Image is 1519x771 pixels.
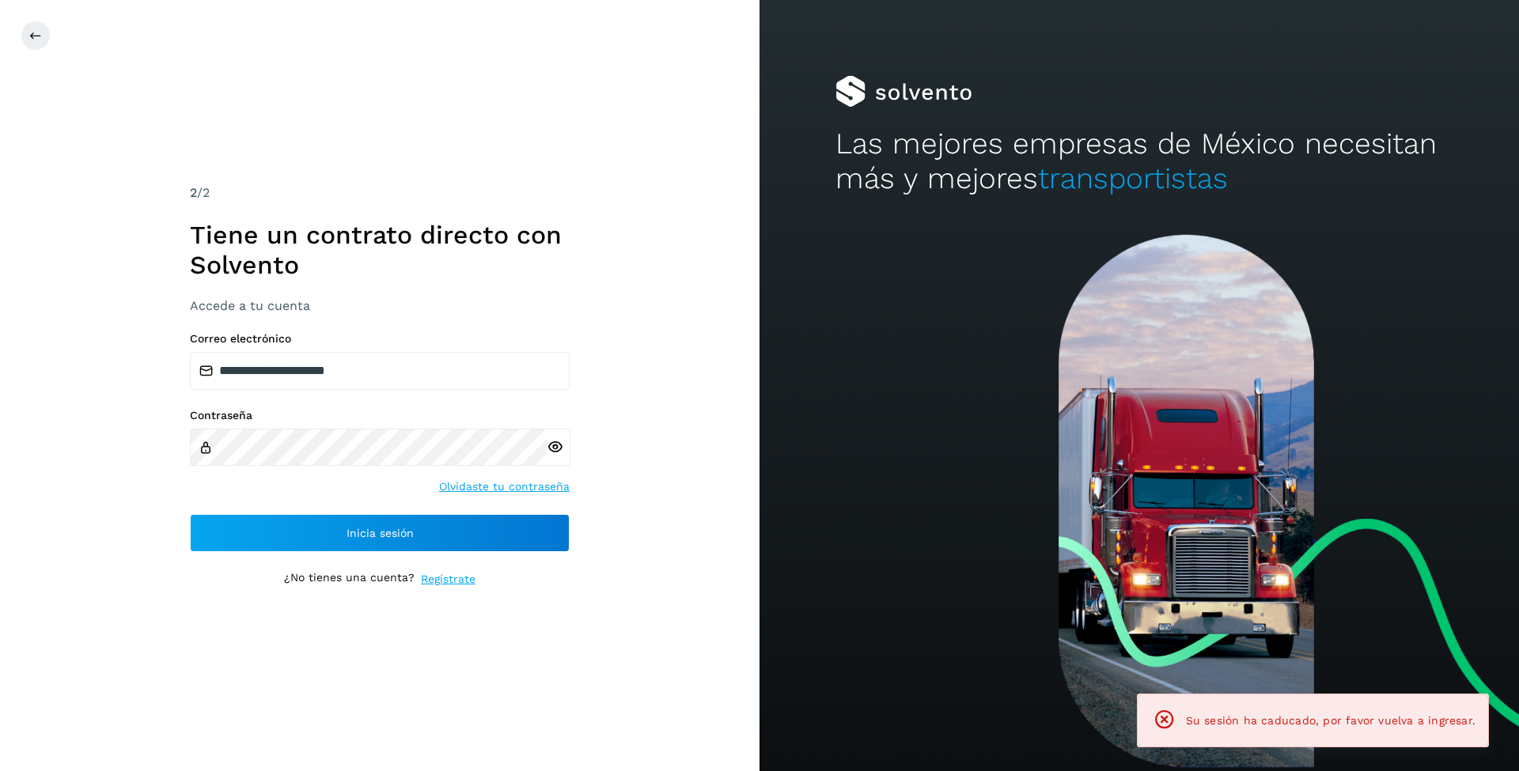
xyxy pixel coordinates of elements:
[439,478,570,495] a: Olvidaste tu contraseña
[190,514,570,552] button: Inicia sesión
[1038,161,1228,195] span: transportistas
[190,298,570,313] h3: Accede a tu cuenta
[190,409,570,422] label: Contraseña
[284,571,415,588] p: ¿No tienes una cuenta?
[190,220,570,281] h1: Tiene un contrato directo con Solvento
[347,527,414,539] span: Inicia sesión
[190,185,197,200] span: 2
[421,571,475,588] a: Regístrate
[190,332,570,346] label: Correo electrónico
[1186,714,1475,727] span: Su sesión ha caducado, por favor vuelva a ingresar.
[835,127,1443,197] h2: Las mejores empresas de México necesitan más y mejores
[190,183,570,202] div: /2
